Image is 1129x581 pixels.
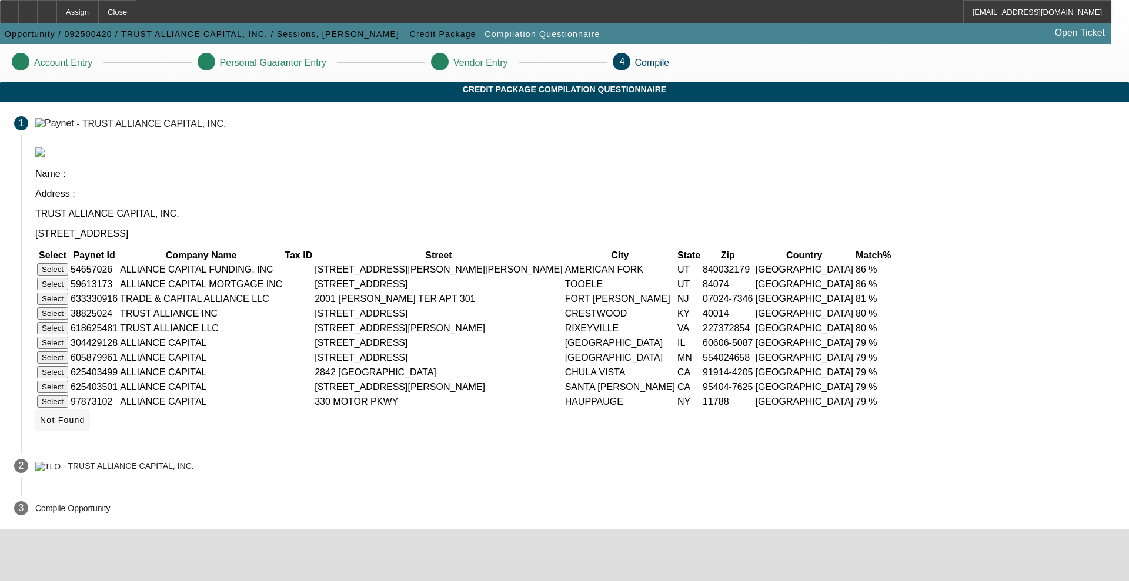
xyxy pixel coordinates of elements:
[314,307,563,320] td: [STREET_ADDRESS]
[70,263,118,276] td: 54657026
[677,351,701,364] td: MN
[677,307,701,320] td: KY
[482,23,603,45] button: Compilation Questionnaire
[70,351,118,364] td: 605879961
[855,292,891,305] td: 81 %
[34,58,93,68] p: Account Entry
[855,336,891,350] td: 79 %
[564,365,676,379] td: CHULA VISTA
[37,263,68,276] button: Select
[564,336,676,350] td: [GEOGRAPHIC_DATA]
[702,321,753,335] td: 227372854
[37,395,68,408] button: Select
[855,263,891,276] td: 86 %
[677,336,701,350] td: IL
[677,395,701,408] td: NY
[754,351,854,364] td: [GEOGRAPHIC_DATA]
[754,321,854,335] td: [GEOGRAPHIC_DATA]
[410,29,476,39] span: Credit Package
[119,307,283,320] td: TRUST ALLIANCE INC
[119,263,283,276] td: ALLIANCE CAPITAL FUNDING, INC
[754,250,854,261] th: Country
[19,503,24,513] span: 3
[635,58,670,68] p: Compile
[70,292,118,305] td: 633330916
[754,277,854,291] td: [GEOGRAPHIC_DATA]
[702,292,753,305] td: 07024-7346
[314,321,563,335] td: [STREET_ADDRESS][PERSON_NAME]
[119,380,283,394] td: ALLIANCE CAPITAL
[35,169,1115,179] p: Name :
[35,209,1115,219] p: TRUST ALLIANCE CAPITAL, INC.
[407,23,479,45] button: Credit Package
[677,380,701,394] td: CA
[70,277,118,291] td: 59613173
[754,336,854,350] td: [GEOGRAPHIC_DATA]
[702,263,753,276] td: 840032179
[485,29,600,39] span: Compilation Questionnaire
[35,462,61,471] img: TLO
[855,321,891,335] td: 80 %
[564,321,676,335] td: RIXEYVILLE
[564,307,676,320] td: CRESTWOOD
[5,29,399,39] span: Opportunity / 092500420 / TRUST ALLIANCE CAPITAL, INC. / Sessions, [PERSON_NAME]
[677,277,701,291] td: UT
[677,365,701,379] td: CA
[564,292,676,305] td: FORT [PERSON_NAME]
[119,336,283,350] td: ALLIANCE CAPITAL
[70,380,118,394] td: 625403501
[119,365,283,379] td: ALLIANCE CAPITAL
[702,380,753,394] td: 95404-7625
[314,395,563,408] td: 330 MOTOR PKWY
[36,250,69,261] th: Select
[35,409,90,431] button: Not Found
[70,365,118,379] td: 625403499
[37,322,68,334] button: Select
[119,292,283,305] td: TRADE & CAPITAL ALLIANCE LLC
[855,380,891,394] td: 79 %
[855,277,891,291] td: 86 %
[37,278,68,290] button: Select
[284,250,313,261] th: Tax ID
[702,250,753,261] th: Zip
[677,292,701,305] td: NJ
[564,263,676,276] td: AMERICAN FORK
[35,229,1115,239] p: [STREET_ADDRESS]
[119,395,283,408] td: ALLIANCE CAPITAL
[35,189,1115,199] p: Address :
[677,321,701,335] td: VA
[754,307,854,320] td: [GEOGRAPHIC_DATA]
[19,461,24,471] span: 2
[63,462,194,471] div: - TRUST ALLIANCE CAPITAL, INC.
[37,307,68,320] button: Select
[314,336,563,350] td: [STREET_ADDRESS]
[119,321,283,335] td: TRUST ALLIANCE LLC
[9,85,1120,94] span: Credit Package Compilation Questionnaire
[70,321,118,335] td: 618625481
[855,365,891,379] td: 79 %
[314,292,563,305] td: 2001 [PERSON_NAME] TER APT 301
[314,250,563,261] th: Street
[702,395,753,408] td: 11788
[855,250,891,261] th: Match%
[564,250,676,261] th: City
[314,380,563,394] td: [STREET_ADDRESS][PERSON_NAME]
[314,277,563,291] td: [STREET_ADDRESS]
[37,337,68,349] button: Select
[35,118,74,129] img: Paynet
[76,118,226,128] div: - TRUST ALLIANCE CAPITAL, INC.
[702,336,753,350] td: 60606-5087
[35,147,45,157] img: paynet_logo.jpg
[564,277,676,291] td: TOOELE
[702,351,753,364] td: 554024658
[314,263,563,276] td: [STREET_ADDRESS][PERSON_NAME][PERSON_NAME]
[37,366,68,378] button: Select
[564,395,676,408] td: HAUPPAUGE
[37,381,68,393] button: Select
[564,351,676,364] td: [GEOGRAPHIC_DATA]
[855,351,891,364] td: 79 %
[855,395,891,408] td: 79 %
[754,380,854,394] td: [GEOGRAPHIC_DATA]
[37,351,68,364] button: Select
[754,292,854,305] td: [GEOGRAPHIC_DATA]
